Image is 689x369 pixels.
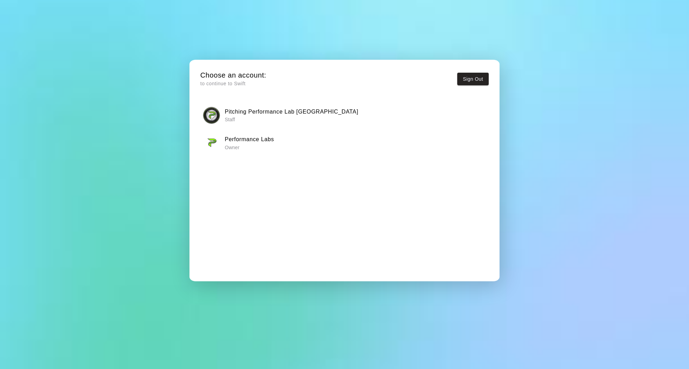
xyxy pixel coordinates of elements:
[225,116,358,123] p: Staff
[200,71,266,80] h5: Choose an account:
[200,132,489,154] button: Performance LabsPerformance Labs Owner
[203,134,220,152] img: Performance Labs
[225,135,274,144] h6: Performance Labs
[203,107,220,124] img: Pitching Performance Lab Louisville
[200,80,266,87] p: to continue to Swift
[457,73,489,86] button: Sign Out
[225,107,358,116] h6: Pitching Performance Lab [GEOGRAPHIC_DATA]
[200,104,489,126] button: Pitching Performance Lab LouisvillePitching Performance Lab [GEOGRAPHIC_DATA] Staff
[225,144,274,151] p: Owner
